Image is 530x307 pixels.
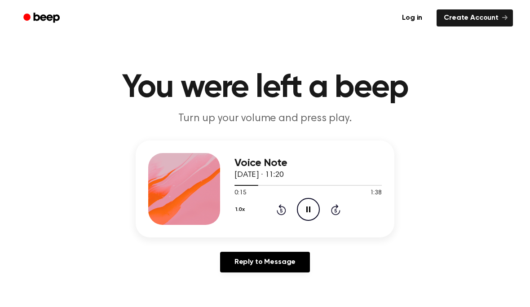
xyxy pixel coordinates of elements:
button: 1.0x [234,202,248,217]
a: Log in [393,8,431,28]
p: Turn up your volume and press play. [93,111,437,126]
span: [DATE] · 11:20 [234,171,284,179]
span: 1:38 [370,189,382,198]
a: Beep [17,9,68,27]
span: 0:15 [234,189,246,198]
a: Reply to Message [220,252,310,272]
h3: Voice Note [234,157,382,169]
h1: You were left a beep [35,72,495,104]
a: Create Account [437,9,513,26]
